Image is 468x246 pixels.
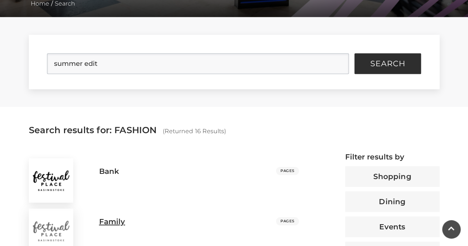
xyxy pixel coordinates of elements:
span: Search results for: FASHION [29,125,157,135]
button: Search [354,53,421,74]
input: Search Site [47,53,349,74]
h4: Filter results by [345,152,440,161]
a: bank Bank PAGES [23,152,304,203]
span: Search [370,60,405,67]
span: (Returned 16 Results) [162,128,226,135]
button: Shopping [345,166,440,187]
button: Events [345,216,440,237]
span: PAGES [276,217,299,225]
h3: Family [99,217,125,226]
h3: Bank [99,167,119,176]
span: PAGES [276,167,299,175]
img: bank [29,158,73,203]
button: Dining [345,191,440,212]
